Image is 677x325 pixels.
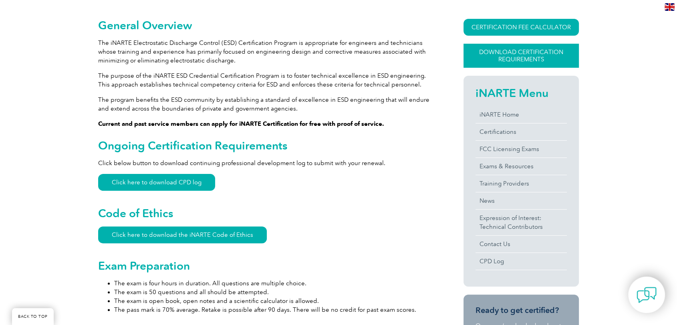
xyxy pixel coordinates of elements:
h2: General Overview [98,19,435,32]
li: The exam is four hours in duration. All questions are multiple choice. [114,279,435,288]
li: The exam is open book, open notes and a scientific calculator is allowed. [114,297,435,305]
h2: Code of Ethics [98,207,435,220]
a: CERTIFICATION FEE CALCULATOR [463,19,579,36]
li: The pass mark is 70% average. Retake is possible after 90 days. There will be no credit for past ... [114,305,435,314]
a: Training Providers [476,175,567,192]
strong: Current and past service members can apply for iNARTE Certification for free with proof of service. [98,120,384,127]
h2: Ongoing Certification Requirements [98,139,435,152]
p: The purpose of the iNARTE ESD Credential Certification Program is to foster technical excellence ... [98,71,435,89]
p: The iNARTE Electrostatic Discharge Control (ESD) Certification Program is appropriate for enginee... [98,38,435,65]
a: CPD Log [476,253,567,270]
a: iNARTE Home [476,106,567,123]
h3: Ready to get certified? [476,305,567,315]
a: Click here to download CPD log [98,174,215,191]
a: BACK TO TOP [12,308,54,325]
a: Contact Us [476,236,567,252]
img: en [665,3,675,11]
a: FCC Licensing Exams [476,141,567,157]
p: The program benefits the ESD community by establishing a standard of excellence in ESD engineerin... [98,95,435,113]
a: Certifications [476,123,567,140]
p: Click below button to download continuing professional development log to submit with your renewal. [98,159,435,168]
a: Expression of Interest:Technical Contributors [476,210,567,235]
a: News [476,192,567,209]
h2: Exam Preparation [98,259,435,272]
h2: iNARTE Menu [476,87,567,99]
a: Download Certification Requirements [463,44,579,68]
a: Click here to download the iNARTE Code of Ethics [98,226,267,243]
a: Exams & Resources [476,158,567,175]
li: The exam is 50 questions and all should be attempted. [114,288,435,297]
img: contact-chat.png [637,285,657,305]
